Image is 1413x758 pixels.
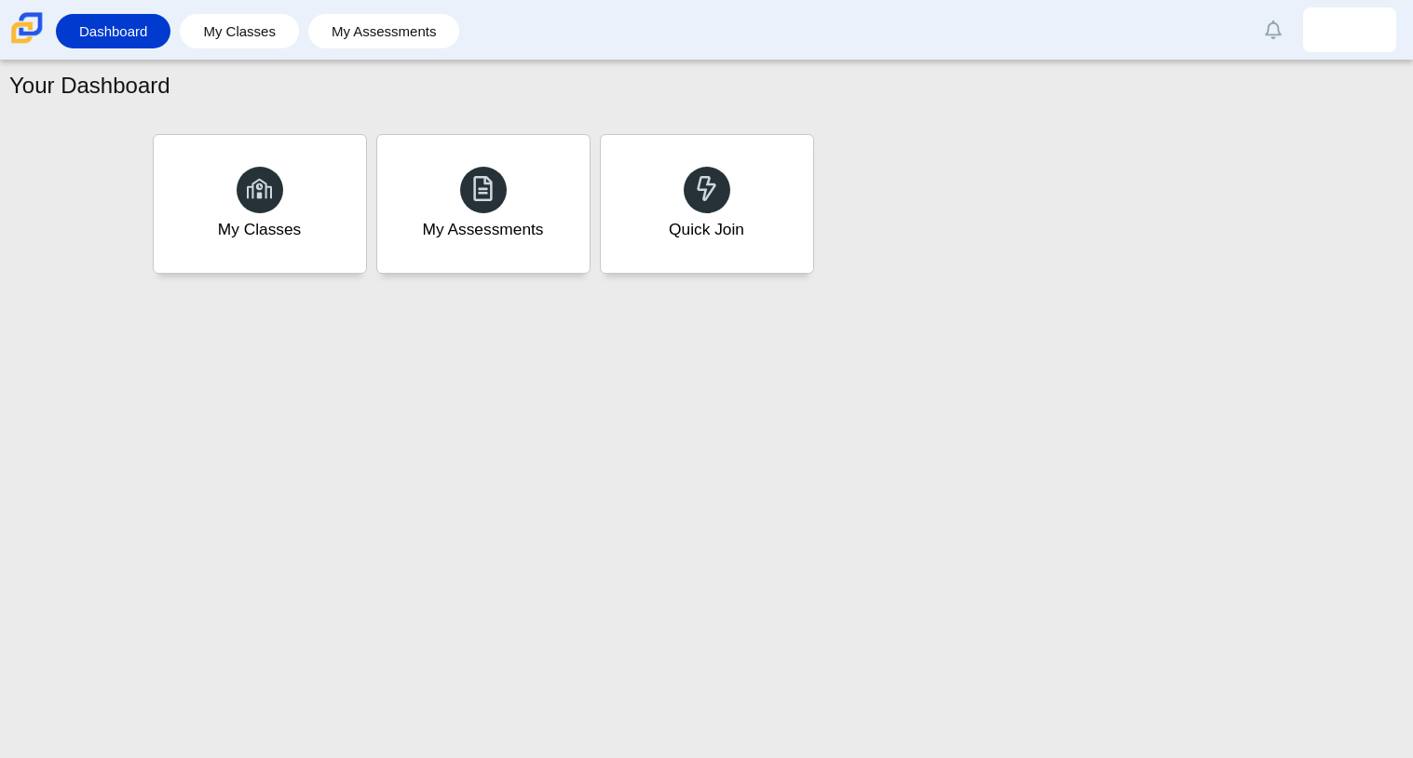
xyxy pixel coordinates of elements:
[7,34,47,50] a: Carmen School of Science & Technology
[1335,15,1365,45] img: marzell.cannon.20D4qO
[218,218,302,241] div: My Classes
[376,134,591,274] a: My Assessments
[600,134,814,274] a: Quick Join
[7,8,47,47] img: Carmen School of Science & Technology
[65,14,161,48] a: Dashboard
[153,134,367,274] a: My Classes
[9,70,170,102] h1: Your Dashboard
[423,218,544,241] div: My Assessments
[189,14,290,48] a: My Classes
[1303,7,1396,52] a: marzell.cannon.20D4qO
[669,218,744,241] div: Quick Join
[1253,9,1294,50] a: Alerts
[318,14,451,48] a: My Assessments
